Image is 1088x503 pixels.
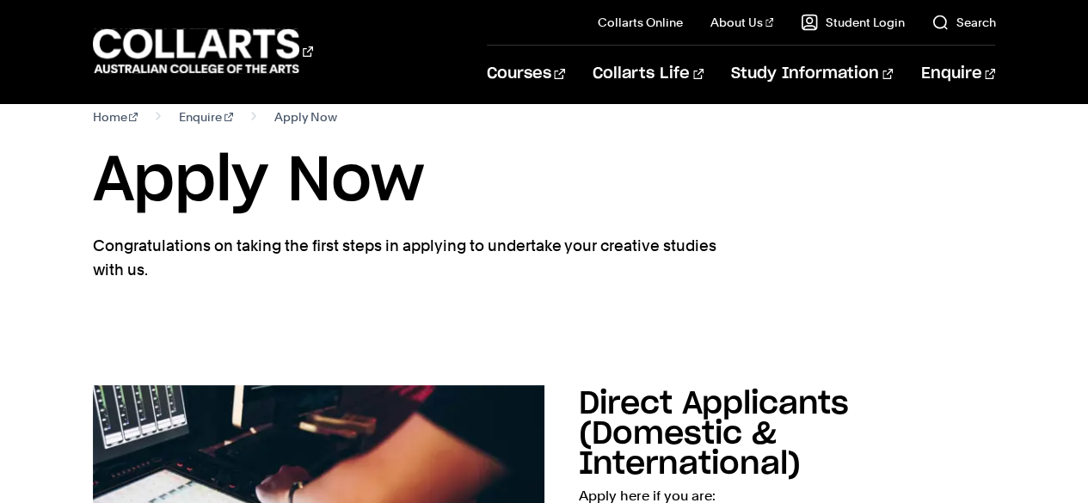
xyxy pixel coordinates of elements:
p: Congratulations on taking the first steps in applying to undertake your creative studies with us. [93,234,721,282]
a: Study Information [731,46,893,102]
a: About Us [710,14,774,31]
div: Go to homepage [93,27,313,76]
h1: Apply Now [93,143,996,220]
span: Apply Now [274,105,337,129]
h2: Direct Applicants (Domestic & International) [579,389,849,480]
a: Student Login [801,14,904,31]
a: Enquire [179,105,233,129]
a: Search [931,14,995,31]
a: Home [93,105,138,129]
a: Enquire [920,46,995,102]
a: Collarts Life [593,46,704,102]
a: Collarts Online [598,14,683,31]
a: Courses [487,46,565,102]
